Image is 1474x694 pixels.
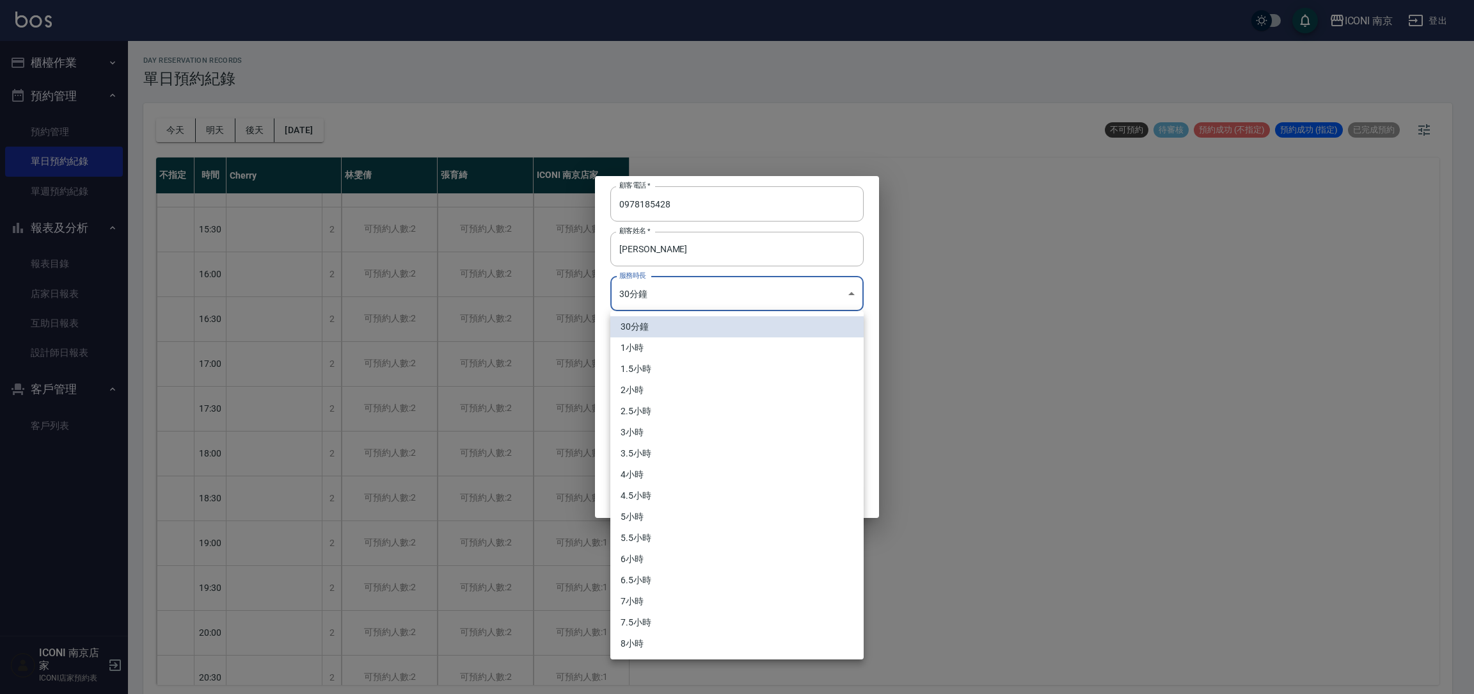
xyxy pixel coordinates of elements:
[610,316,864,337] li: 30分鐘
[610,506,864,528] li: 5小時
[610,633,864,654] li: 8小時
[610,570,864,591] li: 6.5小時
[610,401,864,422] li: 2.5小時
[610,443,864,464] li: 3.5小時
[610,380,864,401] li: 2小時
[610,549,864,570] li: 6小時
[610,337,864,359] li: 1小時
[610,485,864,506] li: 4.5小時
[610,464,864,485] li: 4小時
[610,359,864,380] li: 1.5小時
[610,528,864,549] li: 5.5小時
[610,422,864,443] li: 3小時
[610,591,864,612] li: 7小時
[610,612,864,633] li: 7.5小時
